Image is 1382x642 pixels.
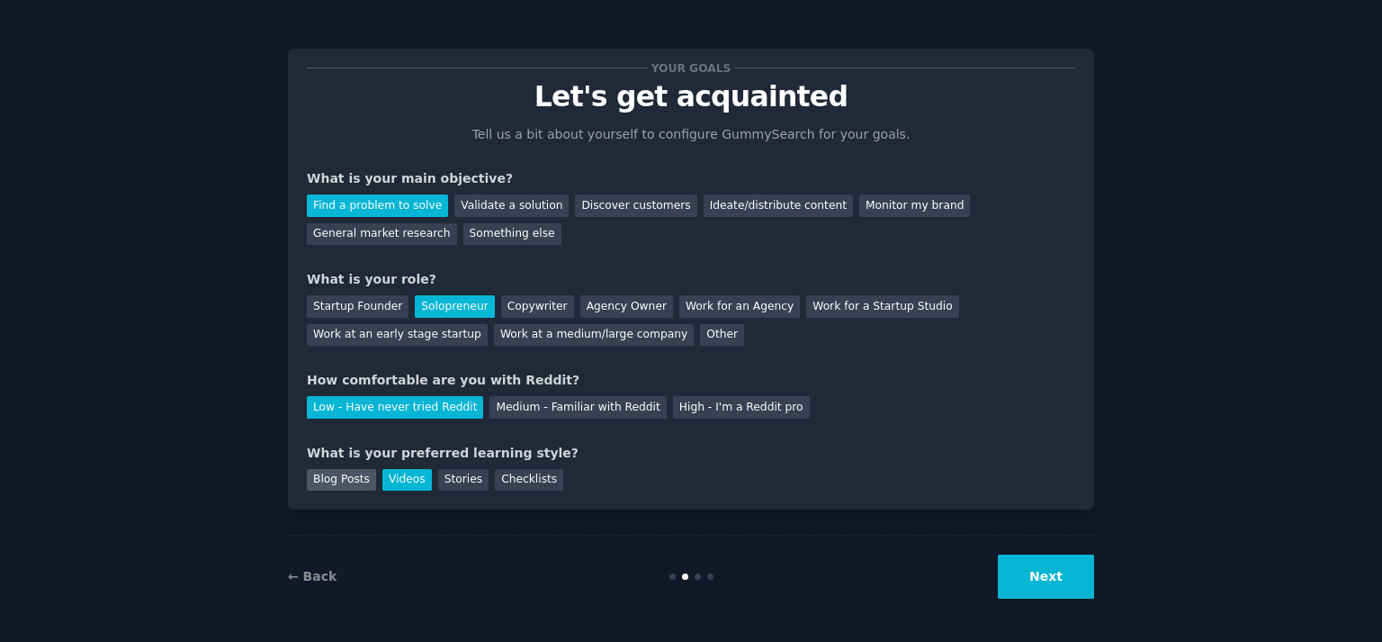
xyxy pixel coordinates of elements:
div: Ideate/distribute content [704,194,853,217]
div: Copywriter [501,295,574,318]
div: How comfortable are you with Reddit? [307,371,1075,390]
div: Other [700,324,744,347]
div: Work for a Startup Studio [806,295,958,318]
div: Work for an Agency [679,295,800,318]
div: Work at a medium/large company [494,324,694,347]
div: What is your role? [307,270,1075,289]
p: Let's get acquainted [307,81,1075,113]
div: Validate a solution [454,194,569,217]
div: Startup Founder [307,295,408,318]
button: Next [998,555,1094,599]
div: Monitor my brand [859,194,970,217]
p: Tell us a bit about yourself to configure GummySearch for your goals. [464,125,918,144]
div: Work at an early stage startup [307,324,488,347]
div: General market research [307,223,457,246]
div: Blog Posts [307,469,376,492]
div: High - I'm a Reddit pro [673,396,810,419]
div: Something else [463,223,561,246]
div: Find a problem to solve [307,194,448,217]
div: Discover customers [575,194,696,217]
div: Agency Owner [580,295,673,318]
div: Medium - Familiar with Reddit [489,396,666,419]
div: Solopreneur [415,295,494,318]
div: Stories [438,469,489,492]
a: ← Back [288,569,337,583]
div: Checklists [495,469,563,492]
div: What is your main objective? [307,169,1075,188]
span: Your goals [648,59,734,77]
div: Videos [382,469,432,492]
div: Low - Have never tried Reddit [307,396,483,419]
div: What is your preferred learning style? [307,444,1075,463]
